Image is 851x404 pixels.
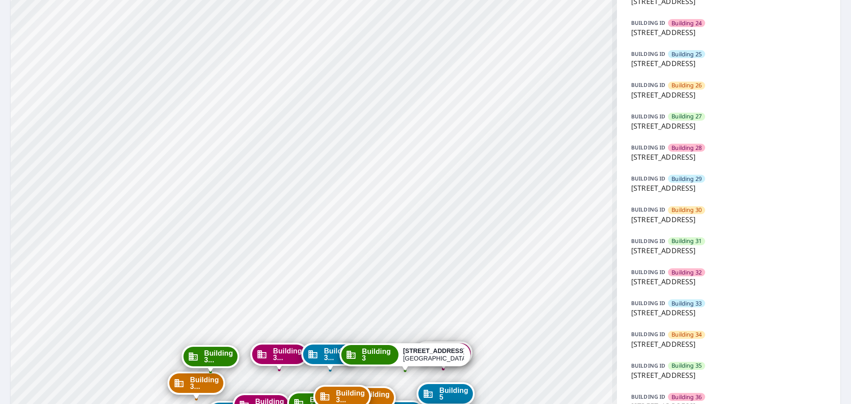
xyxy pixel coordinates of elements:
[631,299,665,307] p: BUILDING ID
[631,268,665,276] p: BUILDING ID
[671,237,702,245] span: Building 31
[631,19,665,27] p: BUILDING ID
[631,245,826,256] p: [STREET_ADDRESS]
[631,339,826,349] p: [STREET_ADDRESS]
[181,345,239,373] div: Dropped pin, building Building 31, Commercial property, 7627 East 37th Street North Wichita, KS 6...
[631,237,665,245] p: BUILDING ID
[671,175,702,183] span: Building 29
[362,348,394,361] span: Building 3
[631,183,826,193] p: [STREET_ADDRESS]
[671,81,702,90] span: Building 26
[631,90,826,100] p: [STREET_ADDRESS]
[631,370,826,380] p: [STREET_ADDRESS]
[631,214,826,225] p: [STREET_ADDRESS]
[336,390,365,403] span: Building 3...
[631,307,826,318] p: [STREET_ADDRESS]
[168,372,225,399] div: Dropped pin, building Building 30, Commercial property, 7627 East 37th Street North Wichita, KS 6...
[631,206,665,213] p: BUILDING ID
[671,112,702,121] span: Building 27
[671,144,702,152] span: Building 28
[631,113,665,120] p: BUILDING ID
[250,343,308,370] div: Dropped pin, building Building 36, Commercial property, 7627 East 37th Street North Wichita, KS 6...
[631,276,826,287] p: [STREET_ADDRESS]
[301,343,359,370] div: Dropped pin, building Building 37, Commercial property, 7627 East 37th Street North Wichita, KS 6...
[340,343,471,371] div: Dropped pin, building Building 3, Commercial property, 7627 East 37th Street North Wichita, KS 67226
[671,299,702,308] span: Building 33
[631,330,665,338] p: BUILDING ID
[403,347,465,354] strong: [STREET_ADDRESS]
[414,341,472,369] div: Dropped pin, building Building 4, Commercial property, 7627 East 37th Street North Wichita, KS 67226
[671,268,702,277] span: Building 32
[631,58,826,69] p: [STREET_ADDRESS]
[671,206,702,214] span: Building 30
[190,377,219,390] span: Building 3...
[671,50,702,59] span: Building 25
[439,387,468,400] span: Building 5
[631,393,665,400] p: BUILDING ID
[631,152,826,162] p: [STREET_ADDRESS]
[671,393,702,401] span: Building 36
[671,330,702,339] span: Building 34
[204,350,233,363] span: Building 3...
[671,19,702,27] span: Building 24
[631,175,665,182] p: BUILDING ID
[631,362,665,369] p: BUILDING ID
[631,50,665,58] p: BUILDING ID
[631,81,665,89] p: BUILDING ID
[403,347,464,362] div: [GEOGRAPHIC_DATA]
[273,348,302,361] span: Building 3...
[324,348,353,361] span: Building 3...
[631,121,826,131] p: [STREET_ADDRESS]
[631,27,826,38] p: [STREET_ADDRESS]
[671,361,702,370] span: Building 35
[631,144,665,151] p: BUILDING ID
